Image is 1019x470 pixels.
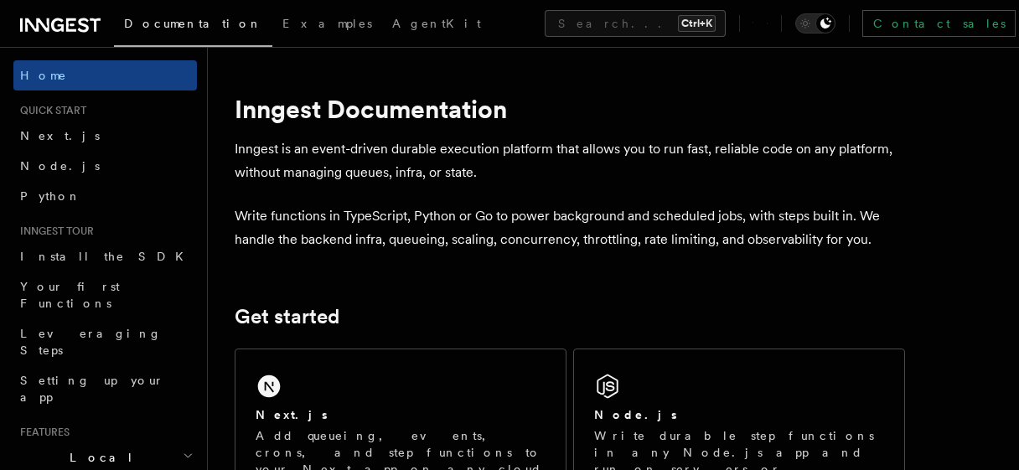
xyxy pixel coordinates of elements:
a: Get started [235,305,339,328]
p: Write functions in TypeScript, Python or Go to power background and scheduled jobs, with steps bu... [235,204,905,251]
span: Your first Functions [20,280,120,310]
a: Leveraging Steps [13,318,197,365]
span: Install the SDK [20,250,194,263]
a: Contact sales [862,10,1016,37]
kbd: Ctrl+K [678,15,716,32]
a: Documentation [114,5,272,47]
a: Examples [272,5,382,45]
span: AgentKit [392,17,481,30]
a: Node.js [13,151,197,181]
span: Leveraging Steps [20,327,162,357]
a: Home [13,60,197,90]
span: Next.js [20,129,100,142]
a: Python [13,181,197,211]
a: Setting up your app [13,365,197,412]
span: Documentation [124,17,262,30]
h2: Next.js [256,406,328,423]
span: Examples [282,17,372,30]
span: Quick start [13,104,86,117]
a: AgentKit [382,5,491,45]
span: Inngest tour [13,225,94,238]
span: Node.js [20,159,100,173]
span: Python [20,189,81,203]
a: Install the SDK [13,241,197,271]
a: Next.js [13,121,197,151]
p: Inngest is an event-driven durable execution platform that allows you to run fast, reliable code ... [235,137,905,184]
h1: Inngest Documentation [235,94,905,124]
h2: Node.js [594,406,677,423]
button: Toggle dark mode [795,13,835,34]
span: Features [13,426,70,439]
button: Search...Ctrl+K [545,10,726,37]
span: Home [20,67,67,84]
a: Your first Functions [13,271,197,318]
span: Setting up your app [20,374,164,404]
